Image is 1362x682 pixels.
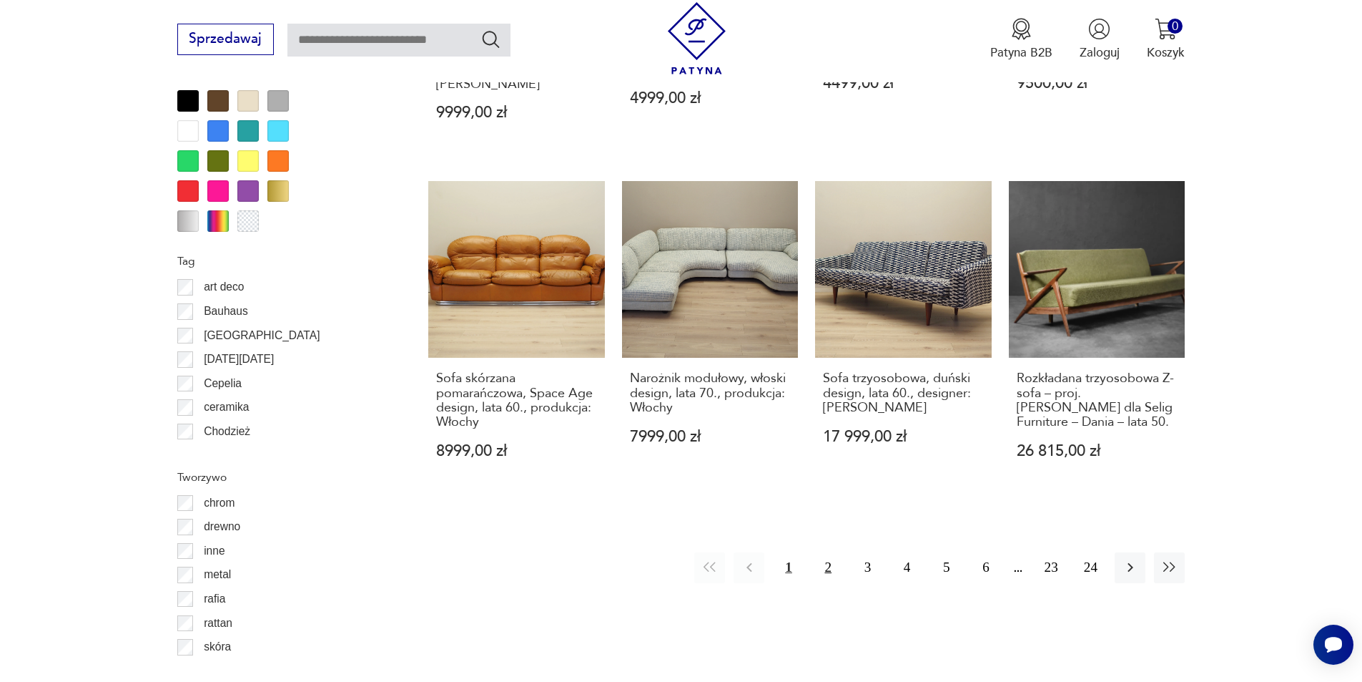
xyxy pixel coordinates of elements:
p: Cepelia [204,374,242,393]
p: [DATE][DATE] [204,350,274,369]
iframe: Smartsupp widget button [1313,625,1353,665]
button: 24 [1075,552,1106,583]
button: 1 [773,552,804,583]
button: Sprzedawaj [177,24,274,55]
h3: Sofa skórzana pomarańczowa, Space Age design, lata 60., produkcja: Włochy [436,371,597,430]
img: Ikona koszyka [1155,18,1177,40]
h3: Narożnik modułowy, włoski design, lata 70., produkcja: Włochy [630,371,791,415]
p: 4999,00 zł [630,91,791,106]
a: Sofa trzyosobowa, duński design, lata 60., designer: Illum WikkelsøSofa trzyosobowa, duński desig... [815,181,992,492]
p: 26 815,00 zł [1017,444,1178,459]
a: Sprzedawaj [177,34,274,46]
button: Zaloguj [1080,18,1120,61]
p: [GEOGRAPHIC_DATA] [204,326,320,345]
p: skóra [204,638,231,656]
a: Narożnik modułowy, włoski design, lata 70., produkcja: WłochyNarożnik modułowy, włoski design, la... [622,181,799,492]
button: Szukaj [480,29,501,49]
p: 9999,00 zł [436,105,597,120]
p: 7999,00 zł [630,429,791,444]
button: 5 [931,552,962,583]
img: Ikonka użytkownika [1088,18,1110,40]
p: Tworzywo [177,468,388,487]
p: ceramika [204,398,249,416]
a: Ikona medaluPatyna B2B [990,18,1052,61]
p: 9500,00 zł [1017,76,1178,91]
p: Ćmielów [204,447,247,465]
button: 23 [1036,552,1067,583]
h3: Rozkładana trzyosobowa Z- sofa – proj. [PERSON_NAME] dla Selig Furniture – Dania – lata 50. [1017,371,1178,430]
a: Sofa skórzana pomarańczowa, Space Age design, lata 60., produkcja: WłochySofa skórzana pomarańczo... [428,181,605,492]
p: drewno [204,517,240,536]
p: metal [204,565,231,584]
button: Patyna B2B [990,18,1052,61]
h3: Sofa trzyosobowa, duński design, lata 60., designer: [PERSON_NAME] [823,371,984,415]
button: 4 [892,552,922,583]
button: 2 [813,552,844,583]
p: rattan [204,614,232,633]
p: Koszyk [1147,44,1185,61]
a: Rozkładana trzyosobowa Z- sofa – proj. Poul Jensen dla Selig Furniture – Dania – lata 50.Rozkłada... [1009,181,1185,492]
img: Patyna - sklep z meblami i dekoracjami vintage [661,2,733,74]
p: Chodzież [204,422,250,441]
p: art deco [204,278,244,296]
p: chrom [204,494,235,512]
p: 8999,00 zł [436,444,597,459]
button: 6 [970,552,1001,583]
p: 4499,00 zł [823,76,984,91]
p: Tag [177,252,388,271]
p: Zaloguj [1080,44,1120,61]
p: Bauhaus [204,302,248,321]
img: Ikona medalu [1010,18,1032,40]
button: 0Koszyk [1147,18,1185,61]
p: rafia [204,590,225,608]
p: 17 999,00 zł [823,429,984,444]
button: 3 [852,552,883,583]
div: 0 [1168,19,1183,34]
p: Patyna B2B [990,44,1052,61]
p: inne [204,542,224,560]
p: tkanina [204,662,240,681]
h3: Sofa skórzana Alanda, włoski design, lata 80., producent: B&B Italia, designer: [PERSON_NAME] [436,19,597,92]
